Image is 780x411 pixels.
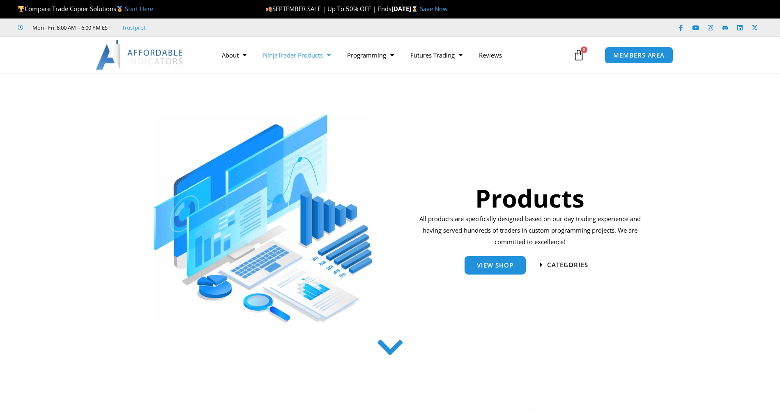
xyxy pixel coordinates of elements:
a: Reviews [471,46,510,65]
img: 🥇 [117,6,123,12]
span: MEMBERS AREA [613,52,665,58]
img: LogoAI | Affordable Indicators – NinjaTrader [96,40,184,70]
a: Trustpilot [122,23,146,32]
a: View Shop [465,256,526,275]
span: Compare Trade Copier Solutions [18,5,153,13]
img: 🍂 [266,6,272,12]
img: 🏆 [18,6,24,12]
span: 0 [581,46,587,53]
strong: [DATE] [391,5,420,13]
span: View Shop [477,262,513,268]
p: All products are specifically designed based on our day trading experience and having served hund... [416,213,644,248]
a: MEMBERS AREA [605,47,673,64]
span: SEPTEMBER SALE | Up To 50% OFF | Ends [265,5,391,13]
img: ⌛ [412,6,418,12]
span: categories [547,262,588,268]
a: NinjaTrader Products [255,46,339,65]
a: categories [540,262,588,268]
a: Start Here [125,5,153,13]
a: Programming [339,46,402,65]
a: About [214,46,255,65]
a: 0 [561,43,597,67]
img: ProductsSection scaled | Affordable Indicators – NinjaTrader [154,114,372,323]
a: Futures Trading [402,46,471,65]
span: Mon - Fri: 8:00 AM – 6:00 PM EST [30,23,110,32]
nav: Menu [214,46,571,65]
a: Save Now [420,5,448,13]
h1: Products [416,181,644,215]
